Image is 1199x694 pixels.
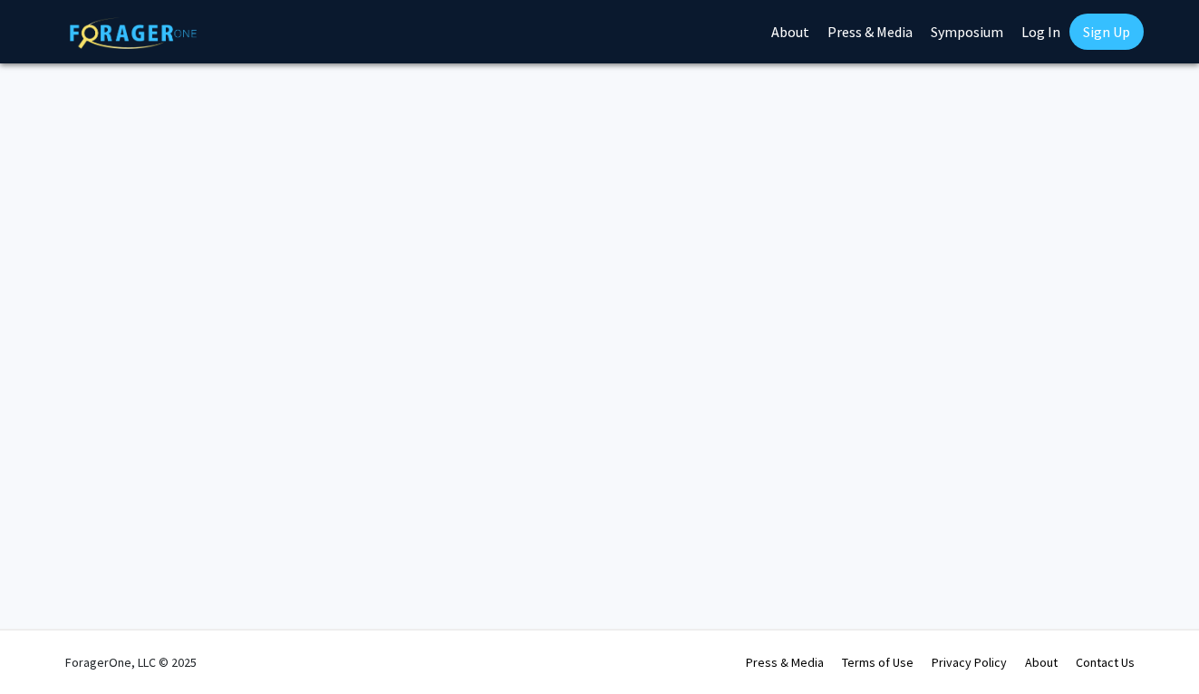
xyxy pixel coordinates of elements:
div: ForagerOne, LLC © 2025 [65,631,197,694]
a: Press & Media [746,654,824,670]
a: Privacy Policy [932,654,1007,670]
a: Sign Up [1069,14,1144,50]
a: About [1025,654,1058,670]
a: Contact Us [1076,654,1135,670]
img: ForagerOne Logo [70,17,197,49]
a: Terms of Use [842,654,914,670]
